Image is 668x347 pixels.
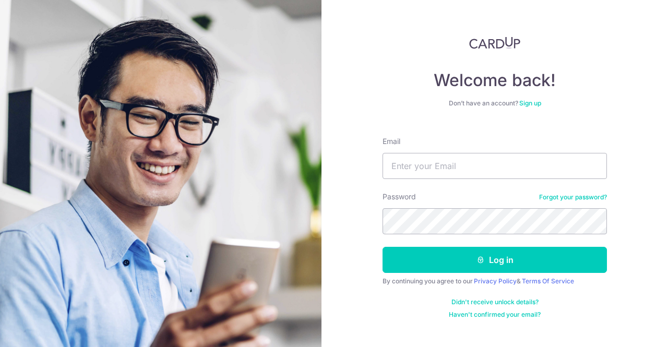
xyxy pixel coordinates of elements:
a: Privacy Policy [474,277,517,285]
label: Email [383,136,400,147]
div: Don’t have an account? [383,99,607,107]
button: Log in [383,247,607,273]
a: Sign up [519,99,541,107]
label: Password [383,192,416,202]
input: Enter your Email [383,153,607,179]
h4: Welcome back! [383,70,607,91]
a: Haven't confirmed your email? [449,310,541,319]
div: By continuing you agree to our & [383,277,607,285]
a: Forgot your password? [539,193,607,201]
a: Didn't receive unlock details? [451,298,539,306]
img: CardUp Logo [469,37,520,49]
a: Terms Of Service [522,277,574,285]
